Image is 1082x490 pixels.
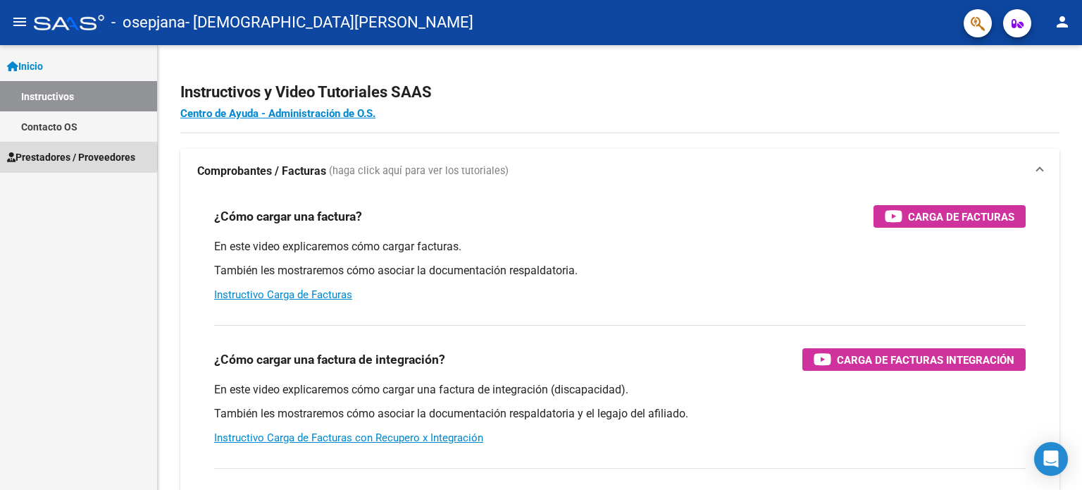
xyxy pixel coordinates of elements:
[214,350,445,369] h3: ¿Cómo cargar una factura de integración?
[214,382,1026,398] p: En este video explicaremos cómo cargar una factura de integración (discapacidad).
[214,263,1026,278] p: También les mostraremos cómo asociar la documentación respaldatoria.
[180,149,1059,194] mat-expansion-panel-header: Comprobantes / Facturas (haga click aquí para ver los tutoriales)
[180,107,375,120] a: Centro de Ayuda - Administración de O.S.
[214,288,352,301] a: Instructivo Carga de Facturas
[873,205,1026,228] button: Carga de Facturas
[214,406,1026,422] p: También les mostraremos cómo asociar la documentación respaldatoria y el legajo del afiliado.
[197,164,326,179] strong: Comprobantes / Facturas
[1054,13,1071,30] mat-icon: person
[214,207,362,226] h3: ¿Cómo cargar una factura?
[329,164,509,179] span: (haga click aquí para ver los tutoriales)
[11,13,28,30] mat-icon: menu
[185,7,473,38] span: - [DEMOGRAPHIC_DATA][PERSON_NAME]
[802,348,1026,371] button: Carga de Facturas Integración
[180,79,1059,106] h2: Instructivos y Video Tutoriales SAAS
[7,149,135,165] span: Prestadores / Proveedores
[7,59,43,74] span: Inicio
[1034,442,1068,476] div: Open Intercom Messenger
[214,431,483,444] a: Instructivo Carga de Facturas con Recupero x Integración
[837,351,1014,369] span: Carga de Facturas Integración
[111,7,185,38] span: - osepjana
[214,239,1026,255] p: En este video explicaremos cómo cargar facturas.
[908,208,1014,226] span: Carga de Facturas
